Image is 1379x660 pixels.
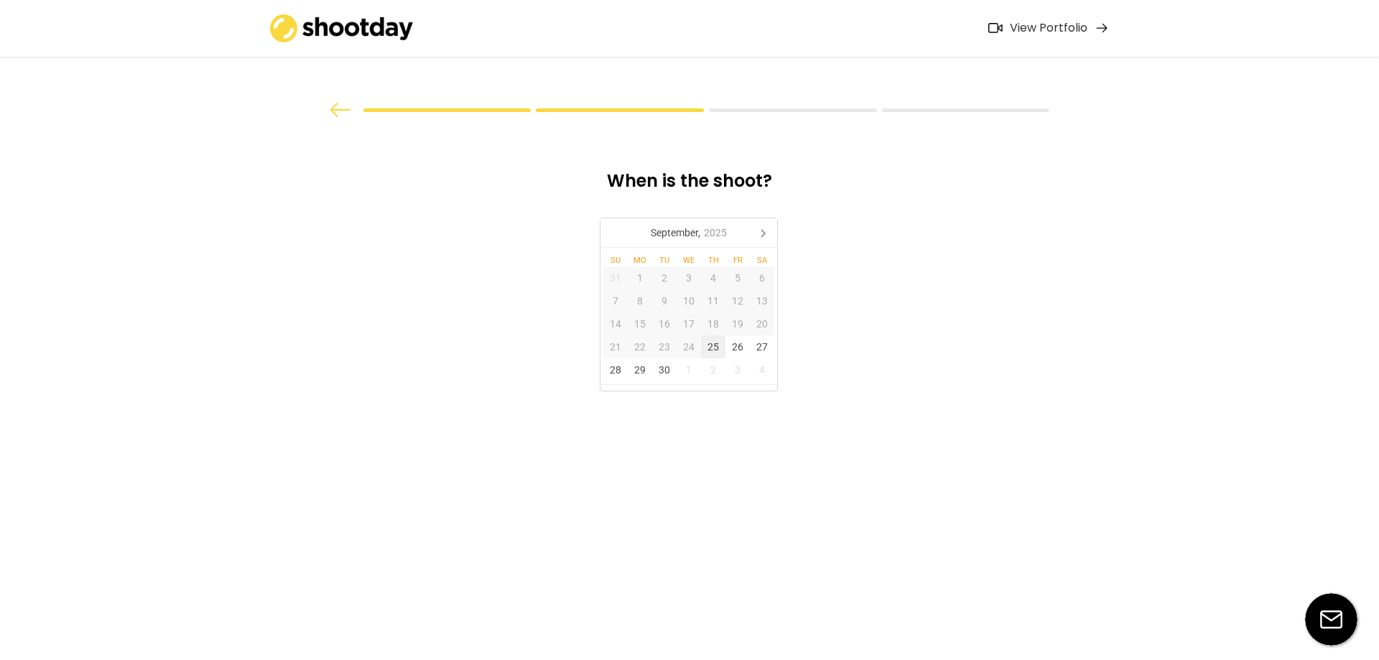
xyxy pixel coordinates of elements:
div: 11 [701,289,725,312]
div: 25 [701,335,725,358]
div: 12 [725,289,750,312]
div: 17 [677,312,701,335]
div: 3 [725,358,750,381]
div: 1 [628,266,652,289]
div: When is the shoot? [494,169,885,203]
div: 21 [603,335,628,358]
div: 26 [725,335,750,358]
div: 23 [652,335,677,358]
div: 2 [701,358,725,381]
img: shootday_logo.png [270,14,414,42]
img: Icon%20feather-video%402x.png [988,23,1003,33]
div: 16 [652,312,677,335]
div: 4 [750,358,774,381]
div: Th [701,256,725,264]
div: September, [645,221,732,244]
div: 18 [701,312,725,335]
div: 27 [750,335,774,358]
div: Tu [652,256,677,264]
div: We [677,256,701,264]
div: Mo [628,256,652,264]
div: 10 [677,289,701,312]
div: 15 [628,312,652,335]
div: 3 [677,266,701,289]
div: 13 [750,289,774,312]
div: 1 [677,358,701,381]
div: 4 [701,266,725,289]
div: 7 [603,289,628,312]
div: 14 [603,312,628,335]
div: Fr [725,256,750,264]
div: 6 [750,266,774,289]
div: 28 [603,358,628,381]
img: arrow%20back.svg [330,103,351,117]
div: Su [603,256,628,264]
div: 20 [750,312,774,335]
img: email-icon%20%281%29.svg [1305,593,1357,646]
div: 31 [603,266,628,289]
div: 5 [725,266,750,289]
div: 24 [677,335,701,358]
div: 8 [628,289,652,312]
div: 22 [628,335,652,358]
div: 29 [628,358,652,381]
div: Sa [750,256,774,264]
div: 30 [652,358,677,381]
div: 19 [725,312,750,335]
div: 9 [652,289,677,312]
i: 2025 [704,228,727,238]
div: View Portfolio [1010,21,1087,36]
div: 2 [652,266,677,289]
